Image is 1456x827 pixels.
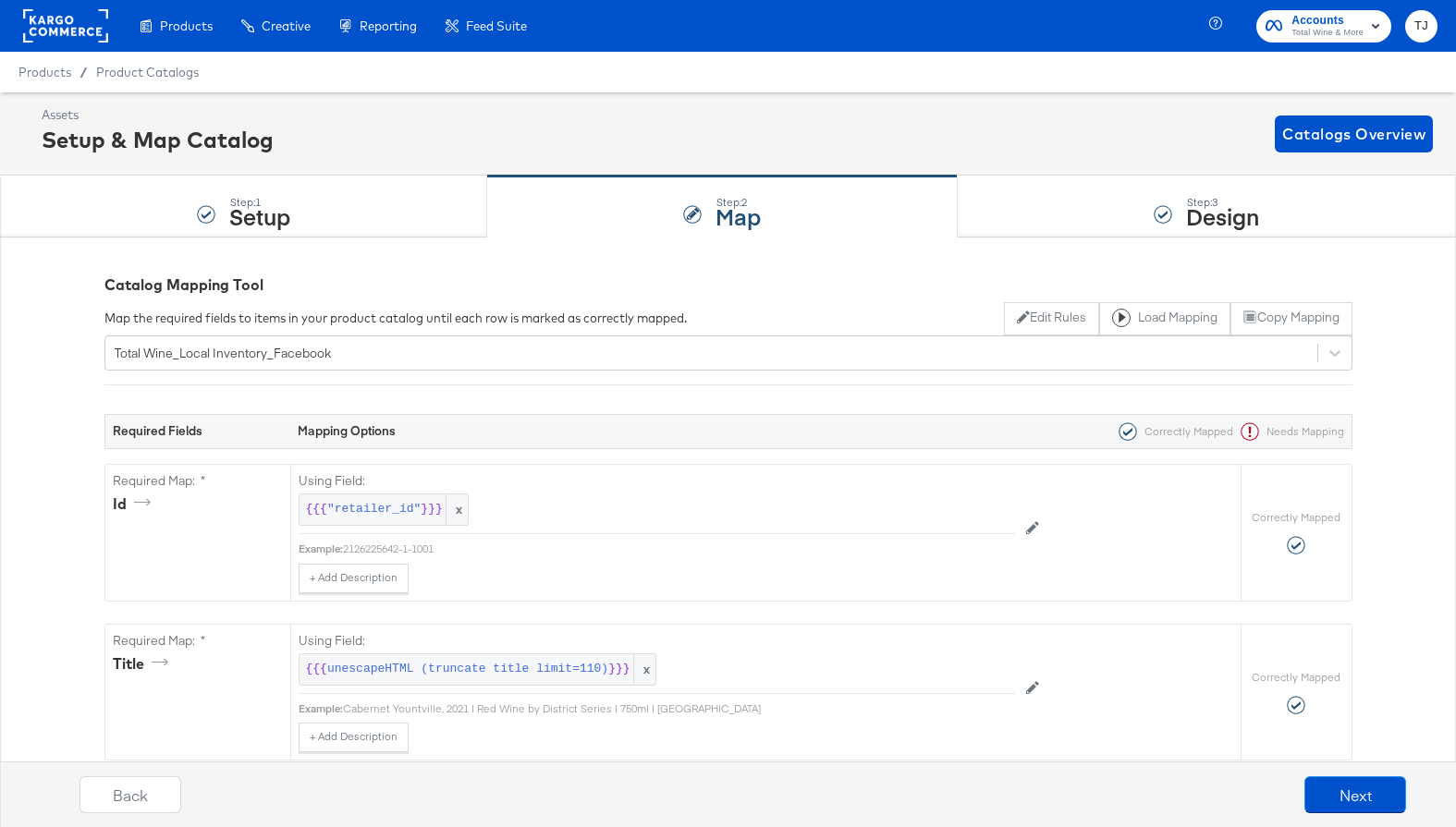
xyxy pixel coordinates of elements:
button: Catalogs Overview [1275,116,1433,152]
div: title [113,653,175,675]
span: }}} [608,661,630,678]
div: 2126225642-1-1001 [343,541,1015,556]
strong: Setup [229,201,290,231]
div: Assets [42,106,274,124]
span: Products [160,18,213,33]
div: id [113,493,157,515]
span: Catalogs Overview [1282,121,1425,147]
button: AccountsTotal Wine & More [1256,10,1391,43]
span: "retailer_id" [327,501,421,518]
span: x [446,494,468,525]
div: Step: 3 [1186,196,1259,209]
button: Back [80,776,181,813]
span: x [633,654,655,685]
div: Step: 2 [716,196,761,209]
span: }}} [421,501,442,518]
span: Reporting [360,18,417,33]
button: Load Mapping [1099,302,1230,335]
button: + Add Description [299,564,409,593]
button: Copy Mapping [1230,302,1352,335]
div: Example: [299,701,343,716]
button: Edit Rules [1004,302,1099,335]
div: Cabernet Yountville, 2021 | Red Wine by District Series | 750ml | [GEOGRAPHIC_DATA] [343,701,1015,716]
span: Products [18,65,71,79]
label: Required Map: * [113,472,283,490]
span: TJ [1413,16,1430,37]
span: Total Wine & More [1291,26,1364,41]
button: Next [1304,776,1406,813]
span: Creative [262,18,311,33]
span: / [71,65,96,79]
label: Using Field: [299,632,1015,650]
button: TJ [1405,10,1438,43]
div: Correctly Mapped [1111,422,1233,441]
span: {{{ [306,501,327,518]
span: Feed Suite [466,18,527,33]
div: Catalog Mapping Tool [104,274,1352,296]
div: Total Wine_Local Inventory_Facebook [115,344,331,361]
span: Accounts [1291,11,1364,30]
div: Needs Mapping [1233,422,1344,441]
span: {{{ [306,661,327,678]
div: Step: 1 [229,196,290,209]
label: Correctly Mapped [1252,510,1340,525]
label: Correctly Mapped [1252,670,1340,685]
strong: Design [1186,201,1259,231]
strong: Mapping Options [298,422,396,439]
strong: Required Fields [113,422,202,439]
div: Setup & Map Catalog [42,124,274,155]
span: unescapeHTML (truncate title limit=110) [327,661,608,678]
strong: Map [716,201,761,231]
button: + Add Description [299,723,409,752]
label: Required Map: * [113,632,283,650]
a: Product Catalogs [96,65,199,79]
label: Using Field: [299,472,1015,490]
div: Example: [299,541,343,556]
div: Map the required fields to items in your product catalog until each row is marked as correctly ma... [104,310,687,327]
